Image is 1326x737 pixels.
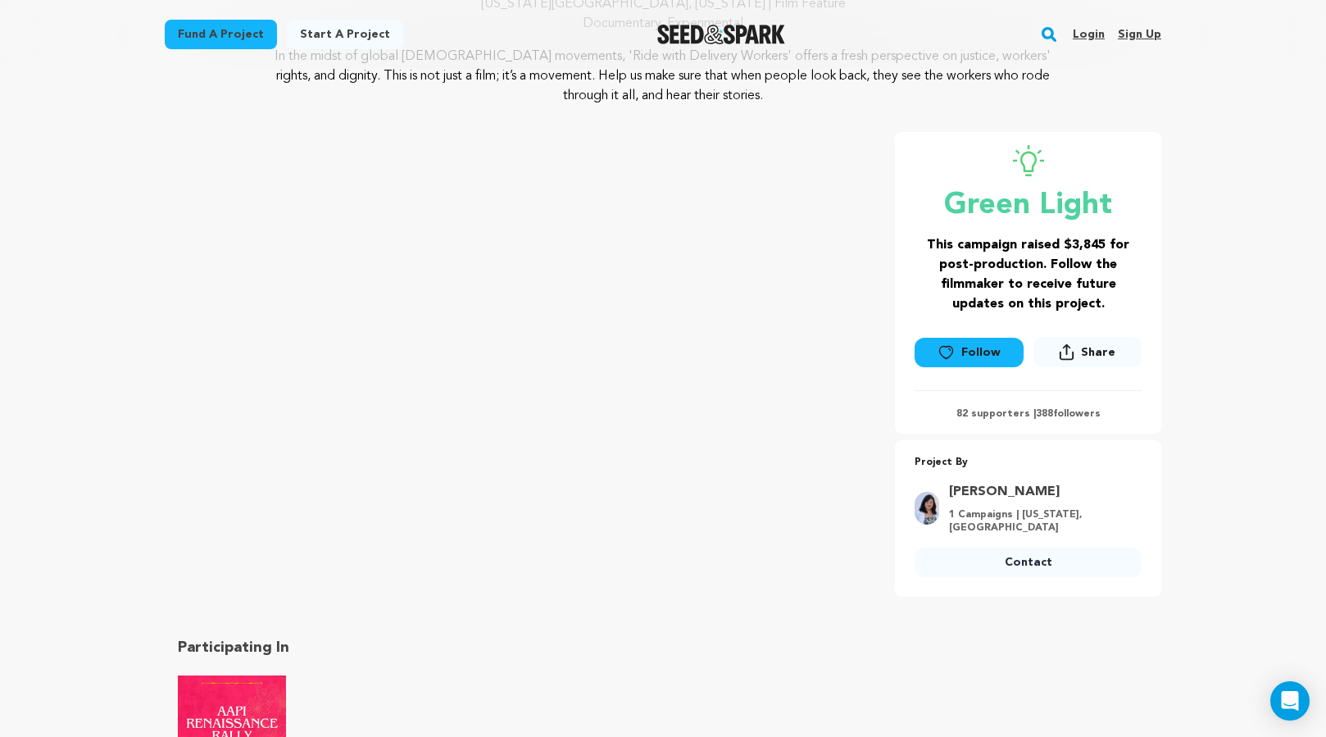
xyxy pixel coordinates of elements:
[657,25,786,44] img: Seed&Spark Logo Dark Mode
[1073,21,1105,48] a: Login
[915,189,1142,222] p: Green Light
[657,25,786,44] a: Seed&Spark Homepage
[178,636,650,659] h2: Participating In
[165,20,277,49] a: Fund a project
[1081,344,1115,361] span: Share
[915,407,1142,421] p: 82 supporters | followers
[287,20,403,49] a: Start a project
[915,548,1142,577] a: Contact
[1270,681,1310,721] div: Open Intercom Messenger
[915,338,1023,367] a: Follow
[265,47,1062,106] p: In the midst of global [DEMOGRAPHIC_DATA] movements, 'Ride with Delivery Workers' offers a fresh ...
[949,508,1132,535] p: 1 Campaigns | [US_STATE], [GEOGRAPHIC_DATA]
[915,492,939,525] img: 6b444f9afb713c45.jpg
[1033,337,1142,374] span: Share
[1036,409,1053,419] span: 388
[915,453,1142,472] p: Project By
[949,482,1132,502] a: Goto Jing Wang profile
[915,235,1142,314] h3: This campaign raised $3,845 for post-production. Follow the filmmaker to receive future updates o...
[1118,21,1161,48] a: Sign up
[1033,337,1142,367] button: Share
